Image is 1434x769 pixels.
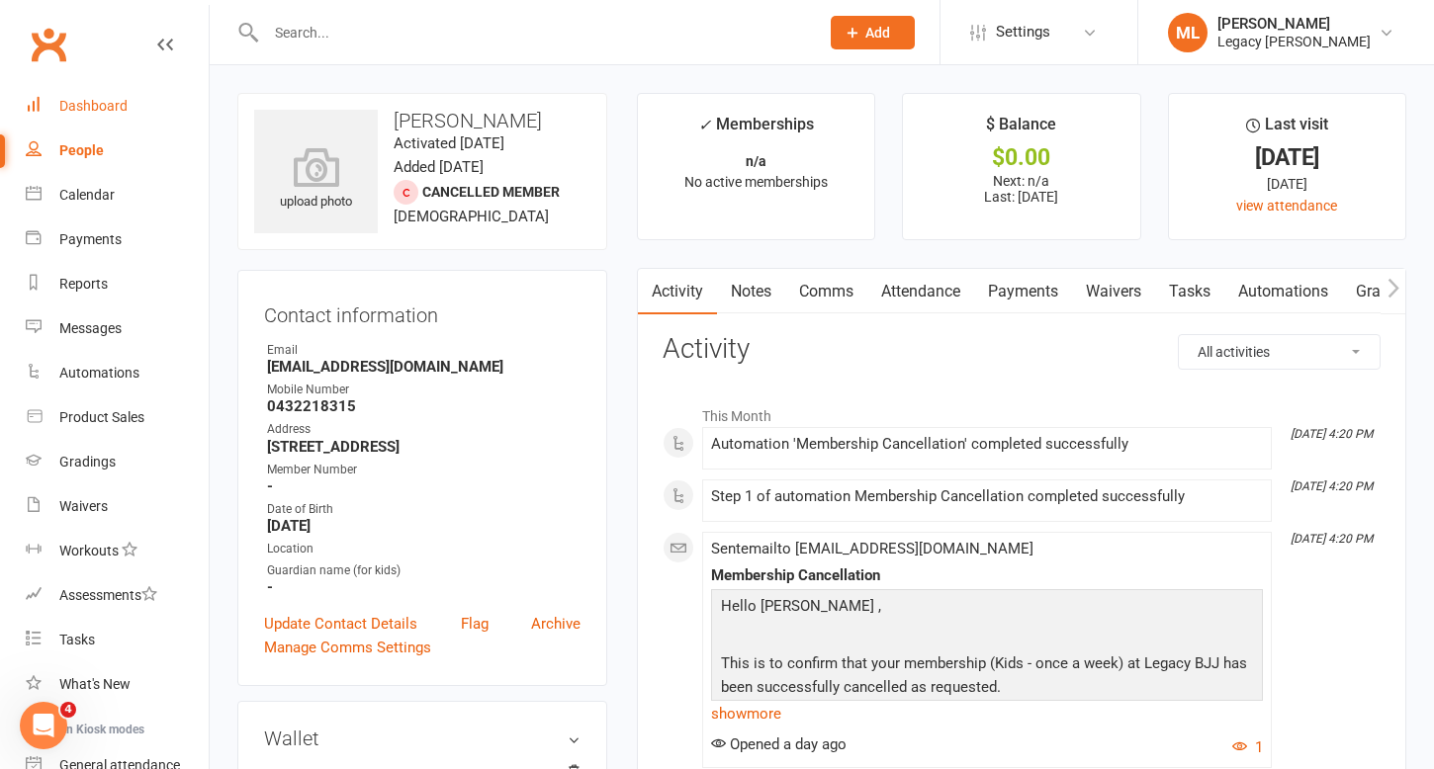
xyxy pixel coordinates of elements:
a: Waivers [1072,269,1155,314]
div: Location [267,540,581,558]
div: Product Sales [59,409,144,425]
a: Messages [26,306,209,351]
span: Settings [996,10,1050,54]
span: 4 [60,702,76,718]
a: Calendar [26,173,209,217]
span: Sent email to [EMAIL_ADDRESS][DOMAIN_NAME] [711,540,1033,557]
a: Gradings [26,440,209,484]
div: Payments [59,231,122,247]
a: view attendance [1236,198,1337,214]
a: Notes [717,269,785,314]
a: Archive [531,612,581,636]
a: Product Sales [26,395,209,440]
a: Tasks [1155,269,1224,314]
a: Attendance [867,269,974,314]
a: Comms [785,269,867,314]
a: Flag [461,612,489,636]
strong: n/a [746,153,766,169]
iframe: Intercom live chat [20,702,67,749]
div: Membership Cancellation [711,567,1263,584]
h3: Activity [663,334,1381,365]
i: ✓ [698,116,711,134]
time: Added [DATE] [394,158,484,176]
div: Reports [59,276,108,292]
a: Workouts [26,529,209,573]
div: Member Number [267,461,581,479]
span: [DEMOGRAPHIC_DATA] [394,208,549,225]
div: Messages [59,320,122,336]
div: $0.00 [921,147,1121,168]
div: [DATE] [1187,147,1388,168]
div: Workouts [59,543,119,558]
strong: 0432218315 [267,397,581,415]
strong: [DATE] [267,517,581,535]
div: Tasks [59,632,95,647]
div: Address [267,420,581,439]
a: Automations [1224,269,1342,314]
a: Assessments [26,573,209,618]
div: [DATE] [1187,173,1388,195]
div: What's New [59,676,131,692]
p: Hello [PERSON_NAME] , [716,594,1258,623]
div: People [59,142,104,158]
a: show more [711,700,1263,727]
span: Cancelled member [422,184,560,200]
div: Step 1 of automation Membership Cancellation completed successfully [711,488,1263,505]
div: Automations [59,365,139,381]
div: Guardian name (for kids) [267,561,581,580]
div: Gradings [59,454,116,470]
p: This is to confirm that your membership (Kids - once a week) at Legacy BJJ has been successfully ... [716,651,1258,704]
span: Opened a day ago [711,735,847,753]
div: $ Balance [986,112,1056,147]
i: [DATE] 4:20 PM [1291,479,1373,493]
h3: [PERSON_NAME] [254,110,590,131]
input: Search... [260,19,805,46]
a: Reports [26,262,209,306]
a: Dashboard [26,84,209,128]
a: Automations [26,351,209,395]
a: People [26,128,209,173]
div: Memberships [698,112,814,148]
div: upload photo [254,147,378,213]
strong: [STREET_ADDRESS] [267,438,581,456]
div: Mobile Number [267,381,581,399]
a: Update Contact Details [264,612,417,636]
h3: Contact information [264,297,581,326]
li: This Month [663,395,1381,427]
div: Last visit [1246,112,1328,147]
a: Payments [974,269,1072,314]
a: Payments [26,217,209,262]
time: Activated [DATE] [394,134,504,152]
a: Waivers [26,484,209,529]
h3: Wallet [264,727,581,749]
div: Automation 'Membership Cancellation' completed successfully [711,436,1263,453]
a: Manage Comms Settings [264,636,431,659]
strong: - [267,477,581,495]
div: Waivers [59,498,108,514]
span: Add [865,25,890,41]
span: No active memberships [684,174,828,190]
div: [PERSON_NAME] [1217,15,1371,33]
i: [DATE] 4:20 PM [1291,532,1373,546]
a: What's New [26,662,209,707]
div: Email [267,341,581,360]
div: Date of Birth [267,500,581,519]
button: 1 [1232,735,1263,759]
strong: - [267,578,581,596]
a: Clubworx [24,20,73,69]
div: Calendar [59,187,115,203]
div: ML [1168,13,1208,52]
p: Next: n/a Last: [DATE] [921,173,1121,205]
a: Activity [638,269,717,314]
a: Tasks [26,618,209,662]
div: Dashboard [59,98,128,114]
button: Add [831,16,915,49]
i: [DATE] 4:20 PM [1291,427,1373,441]
div: Assessments [59,587,157,603]
strong: [EMAIL_ADDRESS][DOMAIN_NAME] [267,358,581,376]
div: Legacy [PERSON_NAME] [1217,33,1371,50]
